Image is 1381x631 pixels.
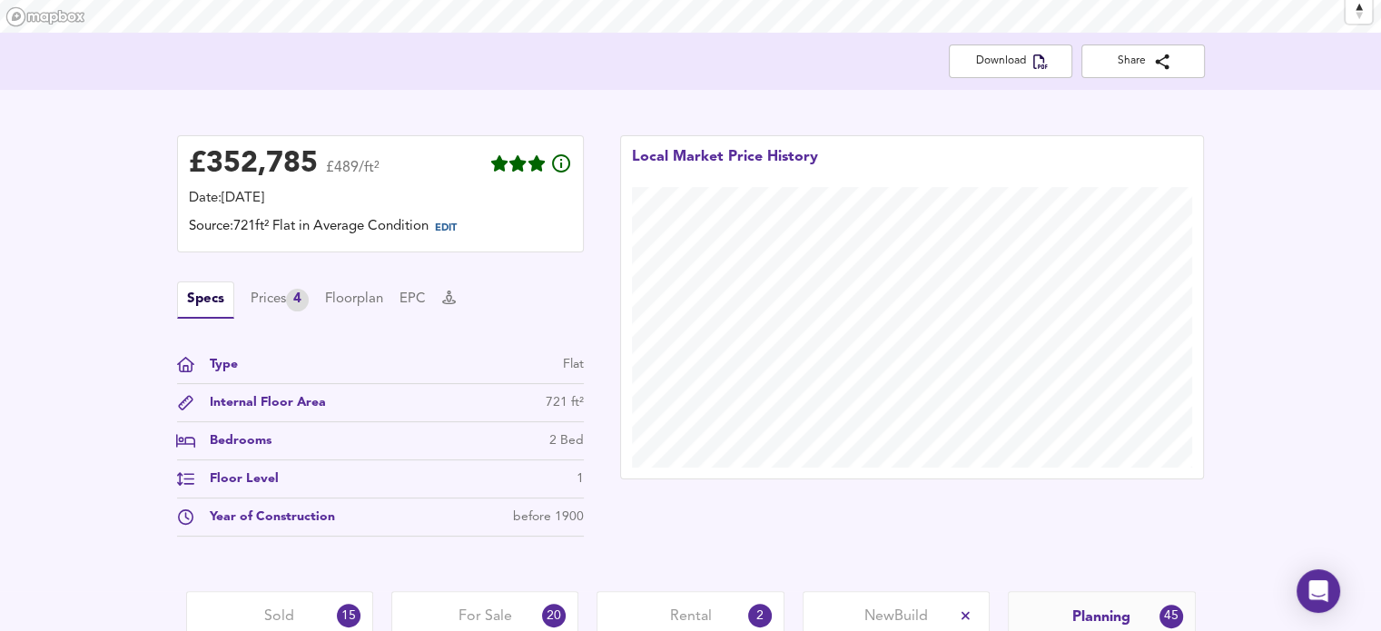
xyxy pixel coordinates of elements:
[251,289,309,311] div: Prices
[459,606,512,626] span: For Sale
[337,604,360,627] div: 15
[264,606,294,626] span: Sold
[513,508,584,527] div: before 1900
[864,606,928,626] span: New Build
[577,469,584,488] div: 1
[1096,52,1190,71] span: Share
[189,217,572,241] div: Source: 721ft² Flat in Average Condition
[5,6,85,27] a: Mapbox homepage
[325,290,383,310] button: Floorplan
[1072,607,1130,627] span: Planning
[195,469,279,488] div: Floor Level
[326,161,380,187] span: £489/ft²
[949,44,1072,78] button: Download
[286,289,309,311] div: 4
[1081,44,1205,78] button: Share
[632,147,818,187] div: Local Market Price History
[549,431,584,450] div: 2 Bed
[195,393,326,412] div: Internal Floor Area
[177,281,234,319] button: Specs
[546,393,584,412] div: 721 ft²
[251,289,309,311] button: Prices4
[195,431,271,450] div: Bedrooms
[670,606,712,626] span: Rental
[1159,605,1183,628] div: 45
[963,52,1058,71] span: Download
[189,189,572,209] div: Date: [DATE]
[542,604,566,627] div: 20
[435,223,457,233] span: EDIT
[748,604,772,627] div: 2
[1297,569,1340,613] div: Open Intercom Messenger
[195,355,238,374] div: Type
[189,151,318,178] div: £ 352,785
[563,355,584,374] div: Flat
[195,508,335,527] div: Year of Construction
[400,290,426,310] button: EPC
